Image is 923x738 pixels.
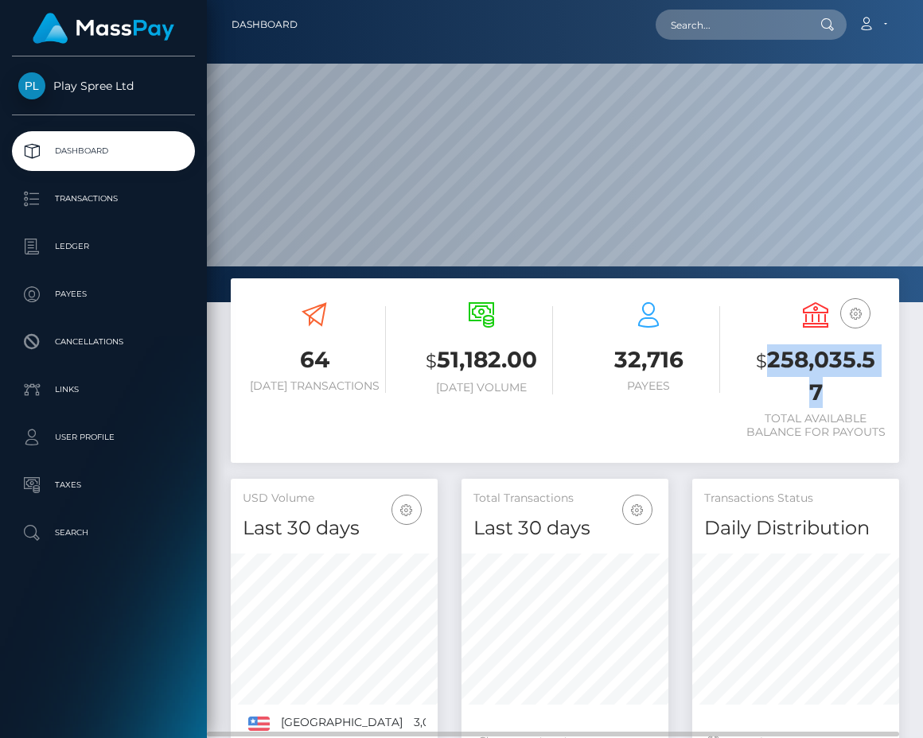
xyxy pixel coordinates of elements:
[410,381,553,394] h6: [DATE] Volume
[12,179,195,219] a: Transactions
[577,344,720,375] h3: 32,716
[656,10,805,40] input: Search...
[18,330,189,354] p: Cancellations
[12,79,195,93] span: Play Spree Ltd
[577,379,720,393] h6: Payees
[744,412,887,439] h6: Total Available Balance for Payouts
[756,350,767,372] small: $
[410,344,553,377] h3: 51,182.00
[248,717,270,731] img: US.png
[12,465,195,505] a: Taxes
[12,227,195,266] a: Ledger
[12,513,195,553] a: Search
[18,425,189,449] p: User Profile
[473,491,656,507] h5: Total Transactions
[704,491,887,507] h5: Transactions Status
[18,235,189,258] p: Ledger
[243,515,426,542] h4: Last 30 days
[243,379,386,393] h6: [DATE] Transactions
[12,131,195,171] a: Dashboard
[18,521,189,545] p: Search
[12,322,195,362] a: Cancellations
[426,350,437,372] small: $
[473,515,656,542] h4: Last 30 days
[18,378,189,402] p: Links
[704,515,887,542] h4: Daily Distribution
[18,187,189,211] p: Transactions
[33,13,174,44] img: MassPay Logo
[18,282,189,306] p: Payees
[12,370,195,410] a: Links
[12,418,195,457] a: User Profile
[744,344,887,408] h3: 258,035.57
[232,8,298,41] a: Dashboard
[12,274,195,314] a: Payees
[243,344,386,375] h3: 64
[18,72,45,99] img: Play Spree Ltd
[243,491,426,507] h5: USD Volume
[18,139,189,163] p: Dashboard
[18,473,189,497] p: Taxes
